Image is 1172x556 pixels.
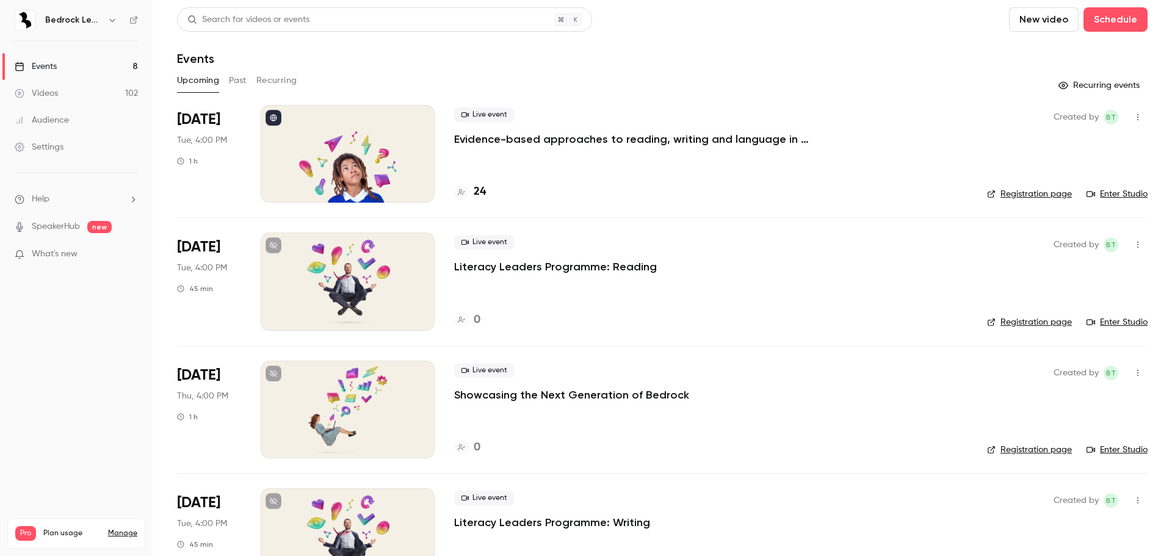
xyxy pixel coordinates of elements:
a: Enter Studio [1087,188,1148,200]
span: Tue, 4:00 PM [177,262,227,274]
button: Recurring [256,71,297,90]
button: Past [229,71,247,90]
div: 1 h [177,156,198,166]
div: 45 min [177,284,213,294]
span: Ben Triggs [1104,237,1118,252]
button: Schedule [1083,7,1148,32]
a: Evidence-based approaches to reading, writing and language in 2025/26 [454,132,820,146]
span: Created by [1054,110,1099,125]
div: Events [15,60,57,73]
span: Tue, 4:00 PM [177,518,227,530]
span: Created by [1054,237,1099,252]
button: Upcoming [177,71,219,90]
span: Tue, 4:00 PM [177,134,227,146]
a: 0 [454,312,480,328]
h6: Bedrock Learning [45,14,103,26]
a: Enter Studio [1087,444,1148,456]
div: Search for videos or events [187,13,309,26]
div: Audience [15,114,69,126]
h4: 24 [474,184,486,200]
span: What's new [32,248,78,261]
button: New video [1009,7,1079,32]
span: Created by [1054,366,1099,380]
span: Thu, 4:00 PM [177,390,228,402]
span: Created by [1054,493,1099,508]
span: Ben Triggs [1104,110,1118,125]
div: Videos [15,87,58,99]
span: Help [32,193,49,206]
span: BT [1106,366,1116,380]
span: [DATE] [177,493,220,513]
a: Literacy Leaders Programme: Reading [454,259,657,274]
a: Manage [108,529,137,538]
a: Registration page [987,316,1072,328]
span: Ben Triggs [1104,366,1118,380]
h4: 0 [474,312,480,328]
h4: 0 [474,439,480,456]
div: Nov 18 Tue, 4:00 PM (Europe/London) [177,233,241,330]
span: Live event [454,107,515,122]
a: Literacy Leaders Programme: Writing [454,515,650,530]
span: Live event [454,363,515,378]
span: [DATE] [177,237,220,257]
span: Live event [454,235,515,250]
span: Plan usage [43,529,101,538]
span: new [87,221,112,233]
a: Showcasing the Next Generation of Bedrock [454,388,689,402]
span: [DATE] [177,366,220,385]
h1: Events [177,51,214,66]
span: [DATE] [177,110,220,129]
a: 0 [454,439,480,456]
div: Oct 7 Tue, 4:00 PM (Europe/London) [177,105,241,203]
div: 45 min [177,540,213,549]
span: Ben Triggs [1104,493,1118,508]
button: Recurring events [1053,76,1148,95]
a: 24 [454,184,486,200]
a: SpeakerHub [32,220,80,233]
a: Registration page [987,444,1072,456]
span: Live event [454,491,515,505]
li: help-dropdown-opener [15,193,138,206]
div: Nov 20 Thu, 4:00 PM (Europe/London) [177,361,241,458]
span: BT [1106,110,1116,125]
div: Settings [15,141,63,153]
span: BT [1106,493,1116,508]
iframe: Noticeable Trigger [123,249,138,260]
span: Pro [15,526,36,541]
div: 1 h [177,412,198,422]
a: Enter Studio [1087,316,1148,328]
img: Bedrock Learning [15,10,35,30]
span: BT [1106,237,1116,252]
a: Registration page [987,188,1072,200]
